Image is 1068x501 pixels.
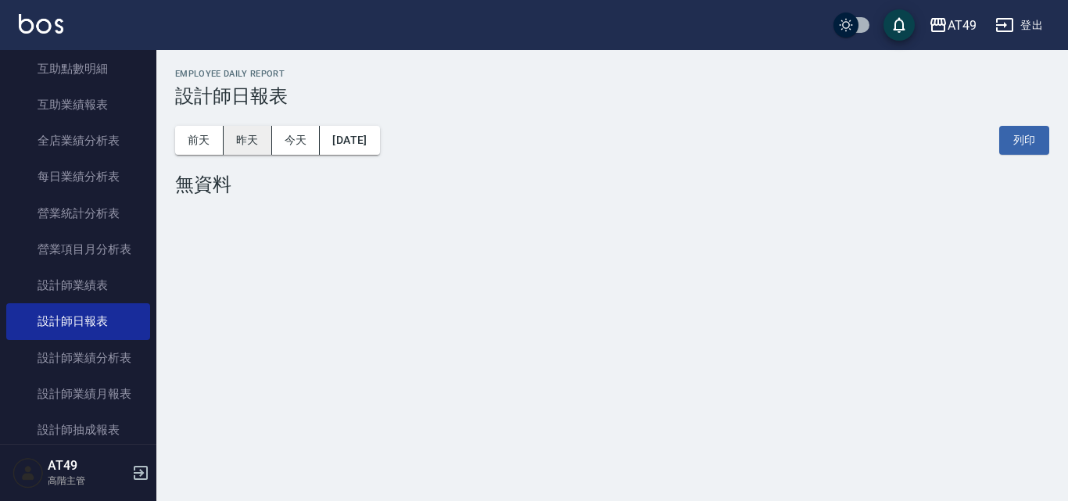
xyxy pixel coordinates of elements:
a: 互助業績報表 [6,87,150,123]
a: 設計師日報表 [6,303,150,339]
img: Logo [19,14,63,34]
button: 登出 [989,11,1049,40]
div: AT49 [948,16,977,35]
h5: AT49 [48,458,127,474]
button: 今天 [272,126,321,155]
button: [DATE] [320,126,379,155]
h2: Employee Daily Report [175,69,1049,79]
button: 昨天 [224,126,272,155]
a: 營業統計分析表 [6,195,150,231]
button: save [883,9,915,41]
button: 列印 [999,126,1049,155]
a: 設計師業績表 [6,267,150,303]
p: 高階主管 [48,474,127,488]
a: 設計師業績月報表 [6,376,150,412]
button: AT49 [923,9,983,41]
a: 全店業績分析表 [6,123,150,159]
a: 設計師業績分析表 [6,340,150,376]
div: 無資料 [175,174,1049,195]
a: 設計師抽成報表 [6,412,150,448]
button: 前天 [175,126,224,155]
a: 每日業績分析表 [6,159,150,195]
a: 互助點數明細 [6,51,150,87]
a: 營業項目月分析表 [6,231,150,267]
img: Person [13,457,44,488]
h3: 設計師日報表 [175,85,1049,107]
